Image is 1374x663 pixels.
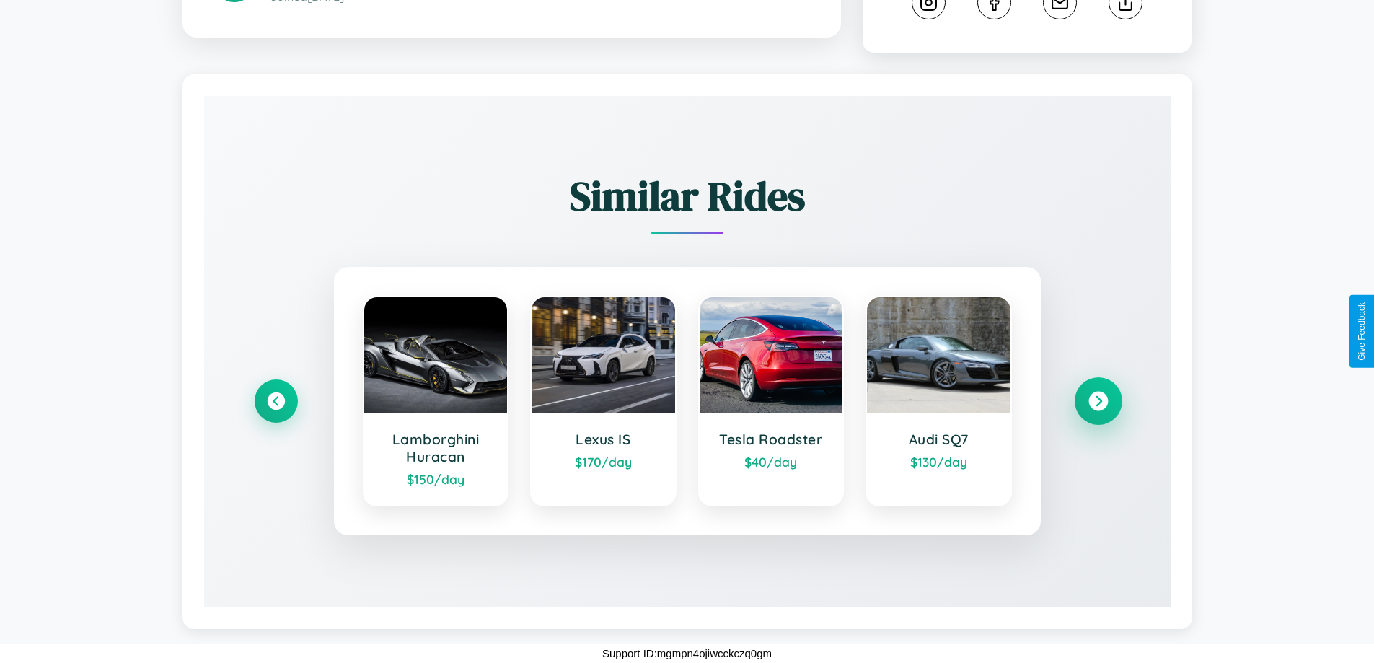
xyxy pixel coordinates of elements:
[714,431,829,448] h3: Tesla Roadster
[881,431,996,448] h3: Audi SQ7
[1357,302,1367,361] div: Give Feedback
[530,296,677,506] a: Lexus IS$170/day
[379,471,493,487] div: $ 150 /day
[363,296,509,506] a: Lamborghini Huracan$150/day
[602,644,772,663] p: Support ID: mgmpn4ojiwcckczq0gm
[866,296,1012,506] a: Audi SQ7$130/day
[379,431,493,465] h3: Lamborghini Huracan
[546,454,661,470] div: $ 170 /day
[714,454,829,470] div: $ 40 /day
[255,168,1120,224] h2: Similar Rides
[881,454,996,470] div: $ 130 /day
[546,431,661,448] h3: Lexus IS
[698,296,845,506] a: Tesla Roadster$40/day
